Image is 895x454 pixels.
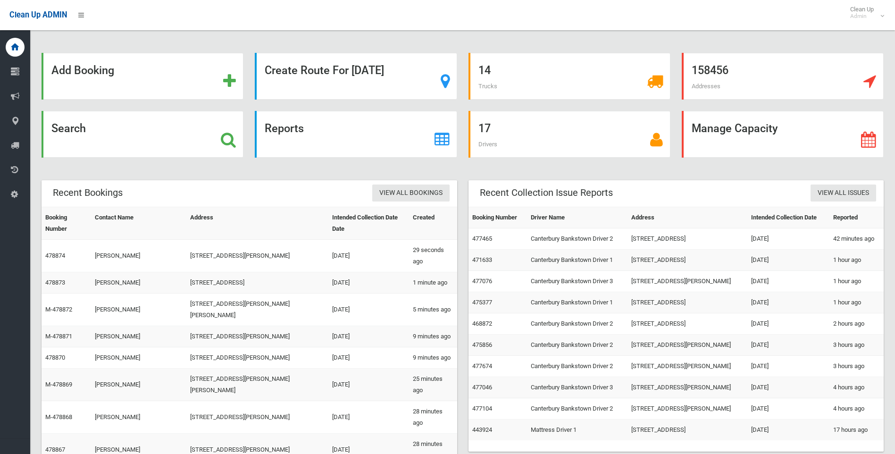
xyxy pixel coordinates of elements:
[42,184,134,202] header: Recent Bookings
[186,207,328,240] th: Address
[9,10,67,19] span: Clean Up ADMIN
[527,335,627,356] td: Canterbury Bankstown Driver 2
[91,369,186,401] td: [PERSON_NAME]
[627,335,747,356] td: [STREET_ADDRESS][PERSON_NAME]
[527,313,627,335] td: Canterbury Bankstown Driver 2
[328,207,409,240] th: Intended Collection Date Date
[472,405,492,412] a: 477104
[829,228,884,250] td: 42 minutes ago
[42,111,243,158] a: Search
[45,306,72,313] a: M-478872
[409,326,457,347] td: 9 minutes ago
[627,420,747,441] td: [STREET_ADDRESS]
[51,64,114,77] strong: Add Booking
[692,64,728,77] strong: 158456
[328,401,409,434] td: [DATE]
[527,228,627,250] td: Canterbury Bankstown Driver 2
[468,53,670,100] a: 14 Trucks
[409,401,457,434] td: 28 minutes ago
[472,362,492,370] a: 477674
[91,347,186,369] td: [PERSON_NAME]
[45,413,72,420] a: M-478868
[627,292,747,313] td: [STREET_ADDRESS]
[527,250,627,271] td: Canterbury Bankstown Driver 1
[265,122,304,135] strong: Reports
[328,369,409,401] td: [DATE]
[472,277,492,285] a: 477076
[627,313,747,335] td: [STREET_ADDRESS]
[850,13,874,20] small: Admin
[747,313,829,335] td: [DATE]
[409,294,457,326] td: 5 minutes ago
[747,228,829,250] td: [DATE]
[627,228,747,250] td: [STREET_ADDRESS]
[692,83,720,90] span: Addresses
[472,299,492,306] a: 475377
[478,122,491,135] strong: 17
[255,111,457,158] a: Reports
[472,341,492,348] a: 475856
[45,252,65,259] a: 478874
[472,235,492,242] a: 477465
[186,347,328,369] td: [STREET_ADDRESS][PERSON_NAME]
[409,369,457,401] td: 25 minutes ago
[91,294,186,326] td: [PERSON_NAME]
[45,333,72,340] a: M-478871
[265,64,384,77] strong: Create Route For [DATE]
[409,207,457,240] th: Created
[829,292,884,313] td: 1 hour ago
[627,250,747,271] td: [STREET_ADDRESS]
[45,446,65,453] a: 478867
[747,420,829,441] td: [DATE]
[829,313,884,335] td: 2 hours ago
[409,240,457,272] td: 29 seconds ago
[829,207,884,228] th: Reported
[682,53,884,100] a: 158456 Addresses
[91,401,186,434] td: [PERSON_NAME]
[527,356,627,377] td: Canterbury Bankstown Driver 2
[186,294,328,326] td: [STREET_ADDRESS][PERSON_NAME][PERSON_NAME]
[747,335,829,356] td: [DATE]
[829,420,884,441] td: 17 hours ago
[627,377,747,398] td: [STREET_ADDRESS][PERSON_NAME]
[478,64,491,77] strong: 14
[186,326,328,347] td: [STREET_ADDRESS][PERSON_NAME]
[45,354,65,361] a: 478870
[829,250,884,271] td: 1 hour ago
[627,398,747,420] td: [STREET_ADDRESS][PERSON_NAME]
[42,53,243,100] a: Add Booking
[478,83,497,90] span: Trucks
[328,347,409,369] td: [DATE]
[186,401,328,434] td: [STREET_ADDRESS][PERSON_NAME]
[468,111,670,158] a: 17 Drivers
[186,369,328,401] td: [STREET_ADDRESS][PERSON_NAME][PERSON_NAME]
[45,279,65,286] a: 478873
[682,111,884,158] a: Manage Capacity
[747,250,829,271] td: [DATE]
[829,271,884,292] td: 1 hour ago
[91,207,186,240] th: Contact Name
[527,420,627,441] td: Mattress Driver 1
[472,384,492,391] a: 477046
[472,426,492,433] a: 443924
[829,398,884,420] td: 4 hours ago
[255,53,457,100] a: Create Route For [DATE]
[409,272,457,294] td: 1 minute ago
[845,6,883,20] span: Clean Up
[627,207,747,228] th: Address
[829,377,884,398] td: 4 hours ago
[186,240,328,272] td: [STREET_ADDRESS][PERSON_NAME]
[829,356,884,377] td: 3 hours ago
[186,272,328,294] td: [STREET_ADDRESS]
[527,207,627,228] th: Driver Name
[478,141,497,148] span: Drivers
[527,271,627,292] td: Canterbury Bankstown Driver 3
[747,398,829,420] td: [DATE]
[472,256,492,263] a: 471633
[91,240,186,272] td: [PERSON_NAME]
[328,240,409,272] td: [DATE]
[527,377,627,398] td: Canterbury Bankstown Driver 3
[328,272,409,294] td: [DATE]
[328,294,409,326] td: [DATE]
[527,292,627,313] td: Canterbury Bankstown Driver 1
